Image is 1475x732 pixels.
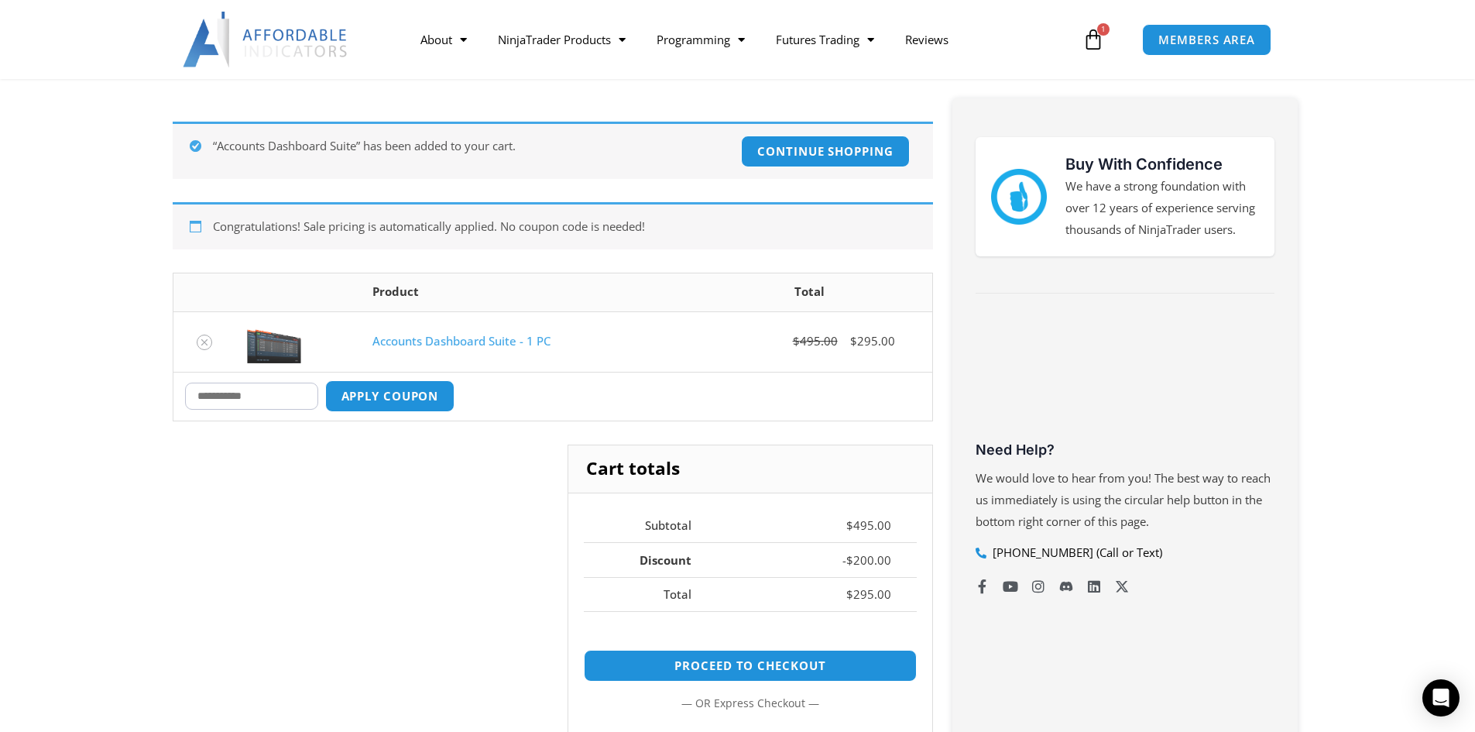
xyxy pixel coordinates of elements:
[741,136,909,167] a: Continue shopping
[1059,17,1127,62] a: 1
[890,22,964,57] a: Reviews
[850,333,857,349] span: $
[976,441,1274,459] h3: Need Help?
[846,586,853,602] span: $
[846,552,891,568] bdi: 200.00
[846,586,891,602] bdi: 295.00
[846,517,853,533] span: $
[584,577,717,612] th: Total
[405,22,482,57] a: About
[793,333,800,349] span: $
[361,273,687,311] th: Product
[584,693,916,713] p: — or —
[846,552,853,568] span: $
[991,169,1047,225] img: mark thumbs good 43913 | Affordable Indicators – NinjaTrader
[584,542,717,577] th: Discount
[584,509,717,543] th: Subtotal
[247,320,301,363] img: Screenshot 2024-08-26 155710eeeee | Affordable Indicators – NinjaTrader
[976,321,1274,437] iframe: Customer reviews powered by Trustpilot
[842,552,846,568] span: -
[850,333,895,349] bdi: 295.00
[372,333,551,349] a: Accounts Dashboard Suite - 1 PC
[976,470,1271,529] span: We would love to hear from you! The best way to reach us immediately is using the circular help b...
[584,629,916,643] iframe: PayPal Message 1
[183,12,349,67] img: LogoAI | Affordable Indicators – NinjaTrader
[568,445,931,493] h2: Cart totals
[173,122,933,179] div: “Accounts Dashboard Suite” has been added to your cart.
[688,273,932,311] th: Total
[1065,153,1259,176] h3: Buy With Confidence
[197,335,212,350] a: Remove Accounts Dashboard Suite - 1 PC from cart
[760,22,890,57] a: Futures Trading
[989,542,1162,564] span: [PHONE_NUMBER] (Call or Text)
[641,22,760,57] a: Programming
[173,202,933,249] div: Congratulations! Sale pricing is automatically applied. No coupon code is needed!
[405,22,1079,57] nav: Menu
[1158,34,1255,46] span: MEMBERS AREA
[846,517,891,533] bdi: 495.00
[1142,24,1271,56] a: MEMBERS AREA
[793,333,838,349] bdi: 495.00
[1422,679,1460,717] div: Open Intercom Messenger
[1097,23,1110,36] span: 1
[1065,176,1259,241] p: We have a strong foundation with over 12 years of experience serving thousands of NinjaTrader users.
[482,22,641,57] a: NinjaTrader Products
[325,380,455,412] button: Apply coupon
[584,650,916,682] a: Proceed to checkout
